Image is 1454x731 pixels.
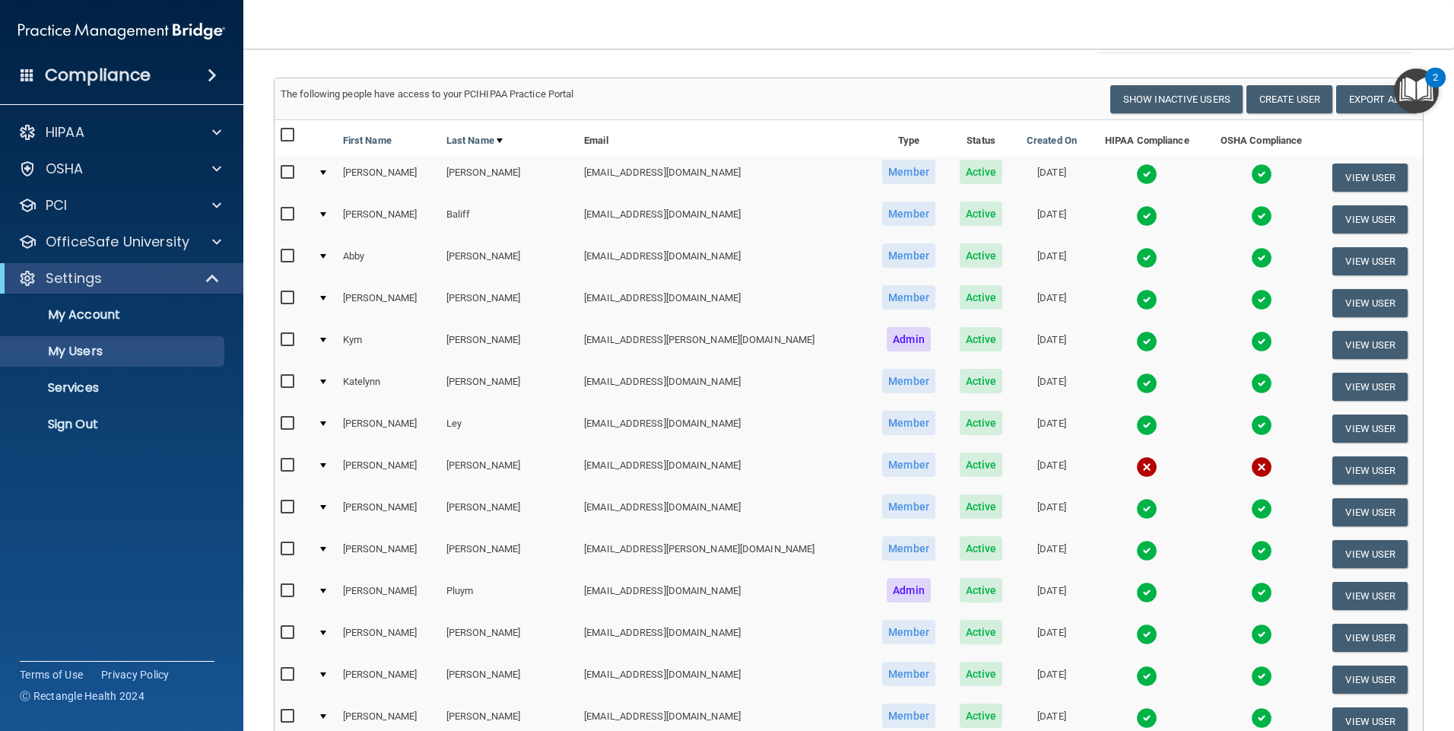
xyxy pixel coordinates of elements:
button: View User [1332,373,1408,401]
img: tick.e7d51cea.svg [1136,164,1157,185]
a: Created On [1027,132,1077,150]
img: tick.e7d51cea.svg [1136,247,1157,269]
td: [DATE] [1014,575,1090,617]
span: Active [960,160,1003,184]
img: tick.e7d51cea.svg [1136,205,1157,227]
td: [EMAIL_ADDRESS][DOMAIN_NAME] [578,617,869,659]
p: PCI [46,196,67,215]
span: Active [960,704,1003,728]
td: [PERSON_NAME] [337,157,440,199]
span: Active [960,662,1003,686]
img: tick.e7d51cea.svg [1136,498,1157,520]
a: Privacy Policy [101,667,170,682]
img: tick.e7d51cea.svg [1251,707,1272,729]
td: [DATE] [1014,491,1090,533]
img: tick.e7d51cea.svg [1251,498,1272,520]
a: Export All [1336,85,1417,113]
p: HIPAA [46,123,84,141]
td: [PERSON_NAME] [440,324,578,366]
td: Pluym [440,575,578,617]
button: View User [1332,456,1408,485]
span: Member [882,285,935,310]
td: [PERSON_NAME] [337,408,440,450]
img: tick.e7d51cea.svg [1136,624,1157,645]
td: [DATE] [1014,324,1090,366]
td: [EMAIL_ADDRESS][DOMAIN_NAME] [578,366,869,408]
button: View User [1332,498,1408,526]
button: Open Resource Center, 2 new notifications [1394,68,1439,113]
h4: Compliance [45,65,151,86]
span: Member [882,369,935,393]
span: Member [882,411,935,435]
a: OfficeSafe University [18,233,221,251]
span: Active [960,243,1003,268]
td: [EMAIL_ADDRESS][DOMAIN_NAME] [578,282,869,324]
button: View User [1332,415,1408,443]
td: [PERSON_NAME] [337,575,440,617]
button: View User [1332,289,1408,317]
th: Email [578,120,869,157]
span: Active [960,578,1003,602]
td: [PERSON_NAME] [337,533,440,575]
td: Baliff [440,199,578,240]
span: Admin [887,578,931,602]
img: tick.e7d51cea.svg [1136,582,1157,603]
td: [EMAIL_ADDRESS][PERSON_NAME][DOMAIN_NAME] [578,324,869,366]
p: Services [10,380,217,396]
td: [PERSON_NAME] [440,450,578,491]
a: First Name [343,132,392,150]
img: tick.e7d51cea.svg [1251,331,1272,352]
img: tick.e7d51cea.svg [1251,205,1272,227]
td: [DATE] [1014,659,1090,701]
span: Ⓒ Rectangle Health 2024 [20,688,144,704]
img: tick.e7d51cea.svg [1136,331,1157,352]
span: Active [960,327,1003,351]
td: [PERSON_NAME] [440,157,578,199]
td: [EMAIL_ADDRESS][DOMAIN_NAME] [578,659,869,701]
td: Katelynn [337,366,440,408]
a: OSHA [18,160,221,178]
button: View User [1332,540,1408,568]
span: Member [882,662,935,686]
img: tick.e7d51cea.svg [1136,666,1157,687]
span: The following people have access to your PCIHIPAA Practice Portal [281,88,574,100]
a: Last Name [446,132,503,150]
td: [DATE] [1014,199,1090,240]
span: Member [882,620,935,644]
img: tick.e7d51cea.svg [1136,373,1157,394]
img: tick.e7d51cea.svg [1251,164,1272,185]
td: [EMAIL_ADDRESS][DOMAIN_NAME] [578,157,869,199]
span: Member [882,160,935,184]
th: Type [870,120,948,157]
td: [EMAIL_ADDRESS][DOMAIN_NAME] [578,408,869,450]
td: [DATE] [1014,408,1090,450]
iframe: Drift Widget Chat Controller [1191,623,1436,684]
td: [PERSON_NAME] [337,659,440,701]
td: [PERSON_NAME] [337,491,440,533]
div: 2 [1433,78,1438,97]
span: Member [882,536,935,561]
a: Settings [18,269,221,288]
th: OSHA Compliance [1205,120,1317,157]
img: cross.ca9f0e7f.svg [1136,456,1157,478]
span: Active [960,453,1003,477]
span: Active [960,285,1003,310]
img: tick.e7d51cea.svg [1136,540,1157,561]
img: cross.ca9f0e7f.svg [1251,456,1272,478]
span: Active [960,411,1003,435]
span: Active [960,494,1003,519]
td: [EMAIL_ADDRESS][DOMAIN_NAME] [578,491,869,533]
span: Member [882,453,935,477]
img: tick.e7d51cea.svg [1136,415,1157,436]
td: Ley [440,408,578,450]
button: View User [1332,582,1408,610]
td: [EMAIL_ADDRESS][DOMAIN_NAME] [578,575,869,617]
a: Terms of Use [20,667,83,682]
img: tick.e7d51cea.svg [1251,415,1272,436]
td: [PERSON_NAME] [440,282,578,324]
img: tick.e7d51cea.svg [1251,582,1272,603]
span: Member [882,704,935,728]
td: [DATE] [1014,240,1090,282]
span: Member [882,202,935,226]
td: [DATE] [1014,450,1090,491]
